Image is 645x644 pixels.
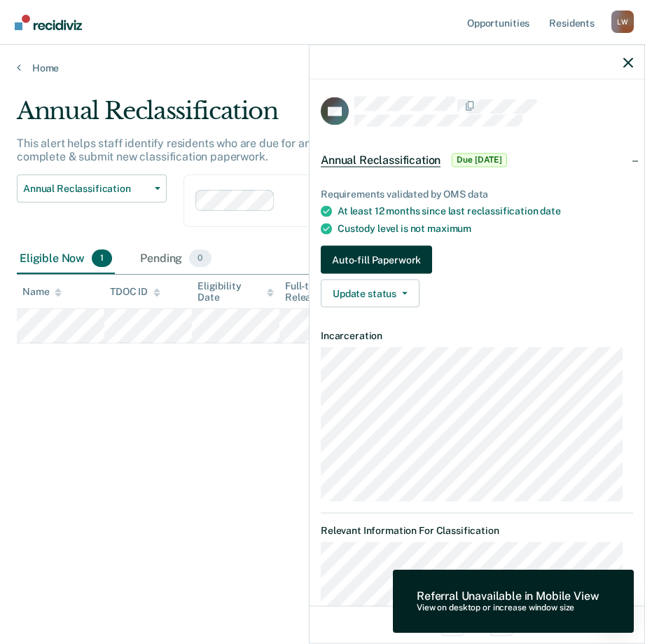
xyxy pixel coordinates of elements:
[321,525,633,537] dt: Relevant Information For Classification
[23,183,149,195] span: Annual Reclassification
[137,244,214,275] div: Pending
[310,137,644,182] div: Annual ReclassificationDue [DATE]
[189,249,211,268] span: 0
[321,153,441,167] span: Annual Reclassification
[17,62,628,74] a: Home
[110,286,160,298] div: TDOC ID
[321,280,419,308] button: Update status
[92,249,112,268] span: 1
[15,15,82,30] img: Recidiviz
[338,205,633,217] div: At least 12 months since last reclassification
[17,97,597,137] div: Annual Reclassification
[321,188,633,200] div: Requirements validated by OMS data
[417,603,599,613] div: View on desktop or increase window size
[17,244,115,275] div: Eligible Now
[427,223,471,234] span: maximum
[321,330,633,342] dt: Incarceration
[17,137,557,163] p: This alert helps staff identify residents who are due for annual custody reclassification and dir...
[452,153,507,167] span: Due [DATE]
[321,246,432,274] button: Auto-fill Paperwork
[310,605,644,643] div: 1 / 1
[540,205,560,217] span: date
[285,280,361,304] div: Full-term Release Date
[611,11,634,33] button: Profile dropdown button
[611,11,634,33] div: L W
[197,280,274,304] div: Eligibility Date
[321,246,633,274] a: Navigate to form link
[417,589,599,603] div: Referral Unavailable in Mobile View
[22,286,62,298] div: Name
[338,223,633,235] div: Custody level is not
